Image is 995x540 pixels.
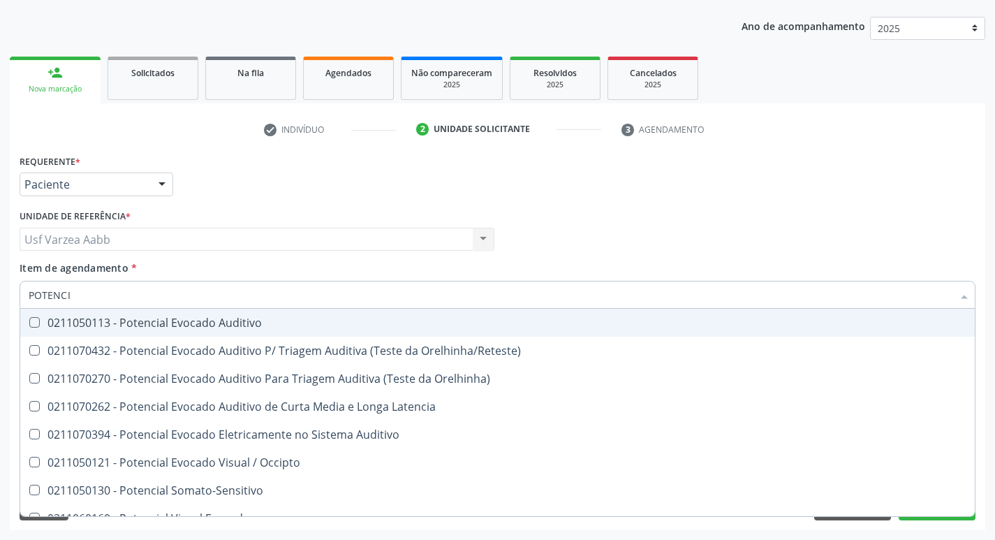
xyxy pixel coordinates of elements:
[411,67,492,79] span: Não compareceram
[47,65,63,80] div: person_add
[29,373,966,384] div: 0211070270 - Potencial Evocado Auditivo Para Triagem Auditiva (Teste da Orelhinha)
[20,261,128,275] span: Item de agendamento
[520,80,590,90] div: 2025
[237,67,264,79] span: Na fila
[630,67,677,79] span: Cancelados
[434,123,530,136] div: Unidade solicitante
[411,80,492,90] div: 2025
[29,513,966,524] div: 0211060160 - Potencial Visual Evocado
[29,457,966,468] div: 0211050121 - Potencial Evocado Visual / Occipto
[29,345,966,356] div: 0211070432 - Potencial Evocado Auditivo P/ Triagem Auditiva (Teste da Orelhinha/Reteste)
[20,206,131,228] label: Unidade de referência
[24,177,145,191] span: Paciente
[29,281,952,309] input: Buscar por procedimentos
[742,17,865,34] p: Ano de acompanhamento
[29,401,966,412] div: 0211070262 - Potencial Evocado Auditivo de Curta Media e Longa Latencia
[29,485,966,496] div: 0211050130 - Potencial Somato-Sensitivo
[533,67,577,79] span: Resolvidos
[618,80,688,90] div: 2025
[20,84,91,94] div: Nova marcação
[20,151,80,173] label: Requerente
[131,67,175,79] span: Solicitados
[29,317,966,328] div: 0211050113 - Potencial Evocado Auditivo
[29,429,966,440] div: 0211070394 - Potencial Evocado Eletricamente no Sistema Auditivo
[416,123,429,136] div: 2
[325,67,371,79] span: Agendados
